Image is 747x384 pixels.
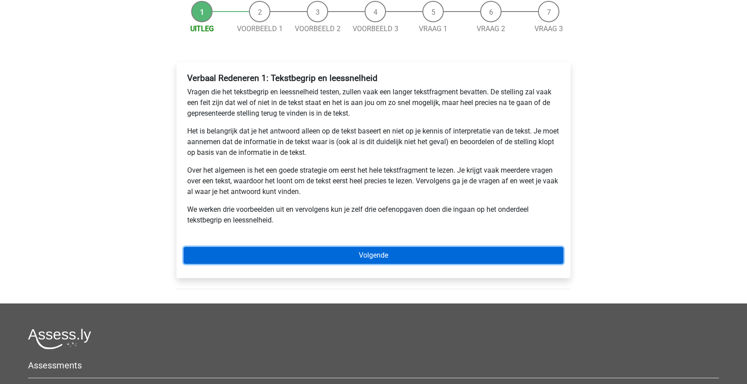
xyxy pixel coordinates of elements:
a: Uitleg [190,24,214,33]
img: Assessly logo [28,328,91,349]
p: Vragen die het tekstbegrip en leessnelheid testen, zullen vaak een langer tekstfragment bevatten.... [187,87,560,119]
p: Over het algemeen is het een goede strategie om eerst het hele tekstfragment te lezen. Je krijgt ... [187,165,560,197]
p: We werken drie voorbeelden uit en vervolgens kun je zelf drie oefenopgaven doen die ingaan op het... [187,204,560,226]
a: Vraag 1 [419,24,447,33]
p: Het is belangrijk dat je het antwoord alleen op de tekst baseert en niet op je kennis of interpre... [187,126,560,158]
a: Vraag 2 [477,24,505,33]
a: Voorbeeld 3 [353,24,398,33]
a: Vraag 3 [534,24,563,33]
h5: Assessments [28,360,719,371]
a: Voorbeeld 1 [237,24,283,33]
a: Volgende [184,247,563,264]
b: Verbaal Redeneren 1: Tekstbegrip en leessnelheid [187,73,378,83]
a: Voorbeeld 2 [295,24,341,33]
